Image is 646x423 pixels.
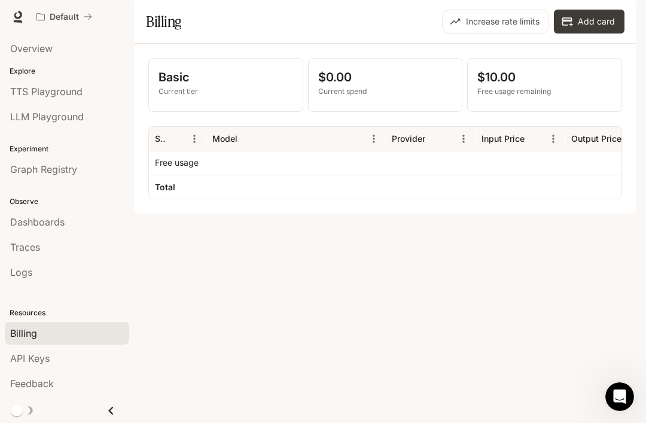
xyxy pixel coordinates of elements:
button: Menu [185,130,203,148]
p: Basic [159,68,293,86]
button: Menu [544,130,562,148]
h6: Total [155,181,175,193]
button: Sort [239,130,257,148]
p: $0.00 [318,68,453,86]
div: Input Price [482,133,525,144]
p: Free usage [155,157,199,169]
div: Model [212,133,237,144]
p: Default [50,12,79,22]
button: Add card [554,10,624,34]
p: $10.00 [477,68,612,86]
button: Menu [455,130,473,148]
p: Free usage remaining [477,86,612,97]
div: Service [155,133,166,144]
iframe: Intercom live chat [605,382,634,411]
div: Output Price [571,133,621,144]
button: Sort [526,130,544,148]
button: Menu [365,130,383,148]
p: Current tier [159,86,293,97]
button: Sort [426,130,444,148]
p: Current spend [318,86,453,97]
h1: Billing [146,10,181,34]
button: All workspaces [31,5,97,29]
div: Provider [392,133,425,144]
button: Increase rate limits [442,10,549,34]
button: Sort [167,130,185,148]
